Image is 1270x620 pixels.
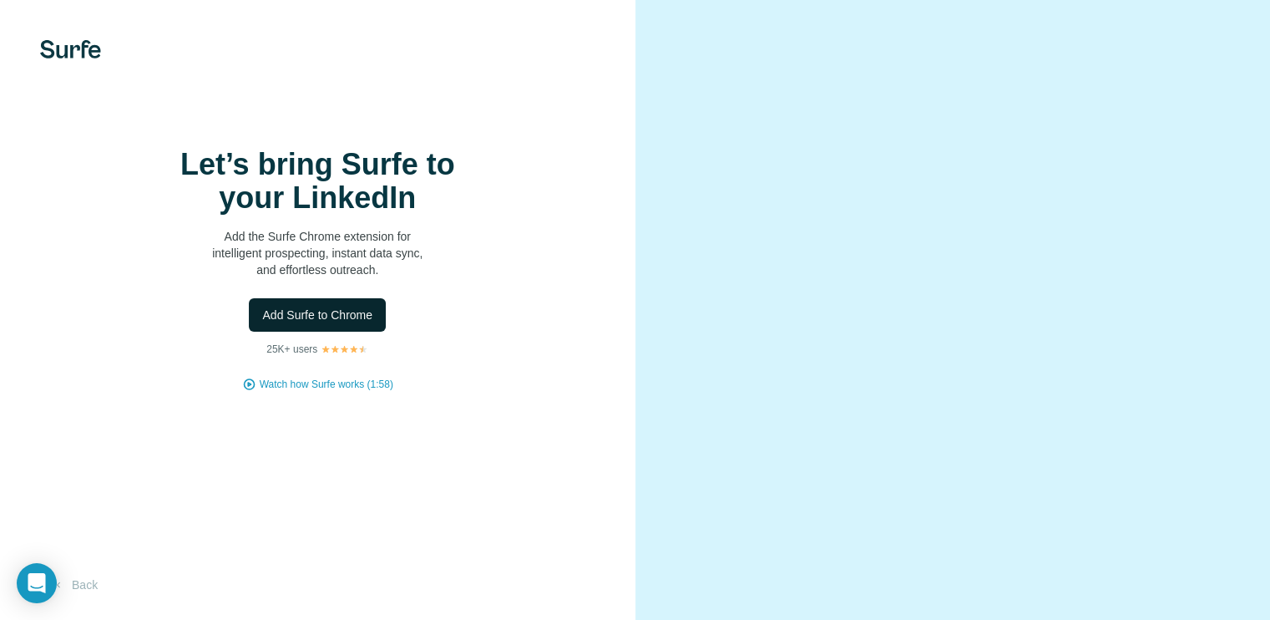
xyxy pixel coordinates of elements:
button: Watch how Surfe works (1:58) [260,377,393,392]
img: Surfe's logo [40,40,101,58]
span: Add Surfe to Chrome [262,307,372,323]
img: Rating Stars [321,344,368,354]
button: Back [40,570,109,600]
p: Add the Surfe Chrome extension for intelligent prospecting, instant data sync, and effortless out... [150,228,484,278]
div: Open Intercom Messenger [17,563,57,603]
h1: Let’s bring Surfe to your LinkedIn [150,148,484,215]
button: Add Surfe to Chrome [249,298,386,332]
p: 25K+ users [266,342,317,357]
